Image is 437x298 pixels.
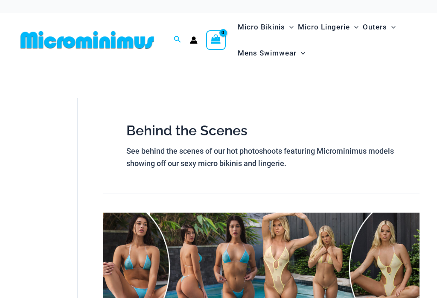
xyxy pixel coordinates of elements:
[238,16,285,38] span: Micro Bikinis
[126,121,396,140] h1: Behind the Scenes
[236,14,296,40] a: Micro BikinisMenu ToggleMenu Toggle
[236,40,307,66] a: Mens SwimwearMenu ToggleMenu Toggle
[298,16,350,38] span: Micro Lingerie
[297,42,305,64] span: Menu Toggle
[363,16,387,38] span: Outers
[126,145,396,170] p: See behind the scenes of our hot photoshoots featuring Microminimus models showing off our sexy m...
[238,42,297,64] span: Mens Swimwear
[387,16,396,38] span: Menu Toggle
[234,13,420,67] nav: Site Navigation
[174,35,181,45] a: Search icon link
[285,16,294,38] span: Menu Toggle
[190,36,198,44] a: Account icon link
[350,16,358,38] span: Menu Toggle
[296,14,361,40] a: Micro LingerieMenu ToggleMenu Toggle
[17,30,157,50] img: MM SHOP LOGO FLAT
[206,30,226,50] a: View Shopping Cart, empty
[361,14,398,40] a: OutersMenu ToggleMenu Toggle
